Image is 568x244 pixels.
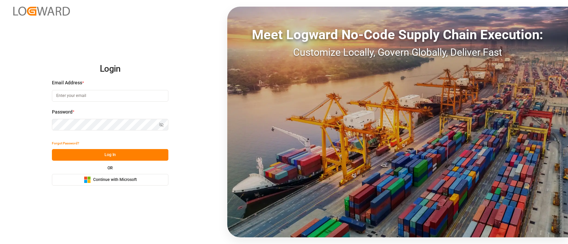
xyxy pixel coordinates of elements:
div: Meet Logward No-Code Supply Chain Execution: [227,25,568,45]
span: Password [52,109,73,116]
button: Forgot Password? [52,137,79,149]
small: OR [107,166,113,170]
button: Continue with Microsoft [52,174,168,186]
span: Continue with Microsoft [93,177,137,183]
img: Logward_new_orange.png [13,7,70,16]
button: Log In [52,149,168,161]
h2: Login [52,58,168,80]
span: Email Address [52,79,82,86]
input: Enter your email [52,90,168,102]
div: Customize Locally, Govern Globally, Deliver Fast [227,45,568,60]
